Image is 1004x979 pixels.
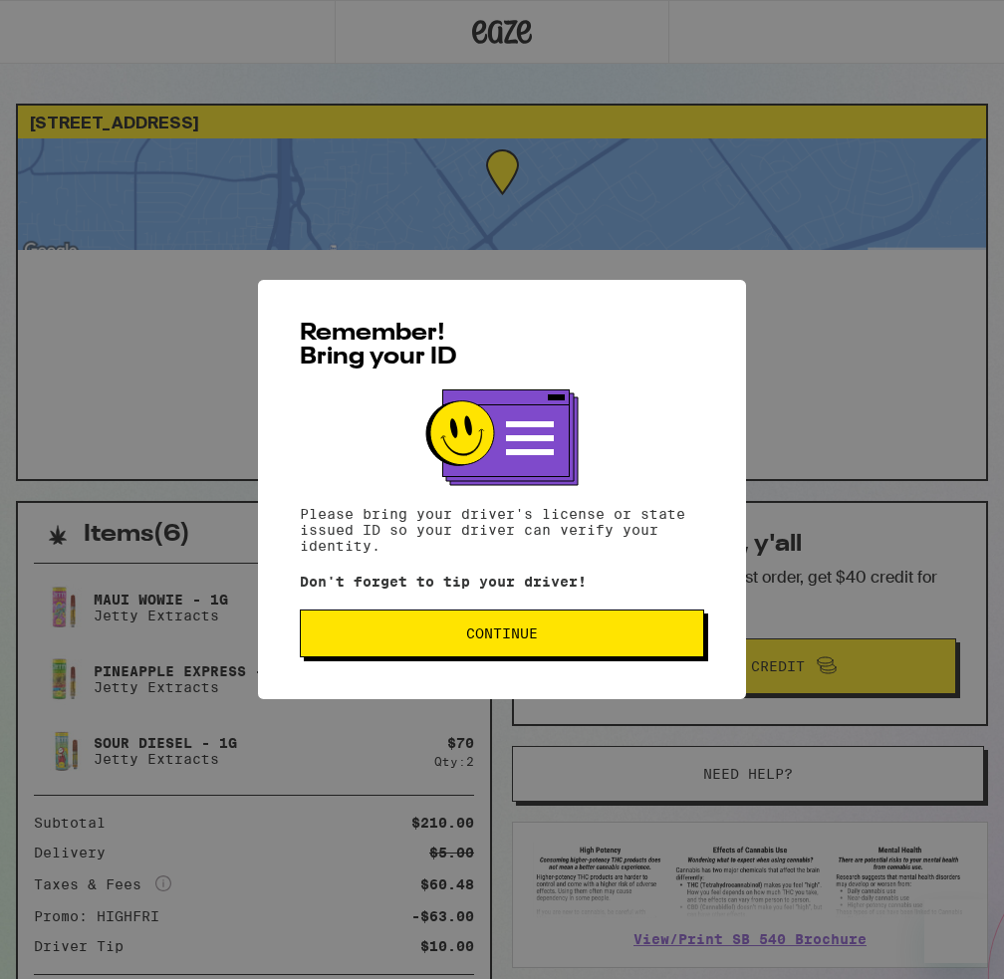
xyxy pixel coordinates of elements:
[300,574,704,590] p: Don't forget to tip your driver!
[300,610,704,657] button: Continue
[300,322,457,369] span: Remember! Bring your ID
[466,626,538,640] span: Continue
[924,899,988,963] iframe: Button to launch messaging window
[300,506,704,554] p: Please bring your driver's license or state issued ID so your driver can verify your identity.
